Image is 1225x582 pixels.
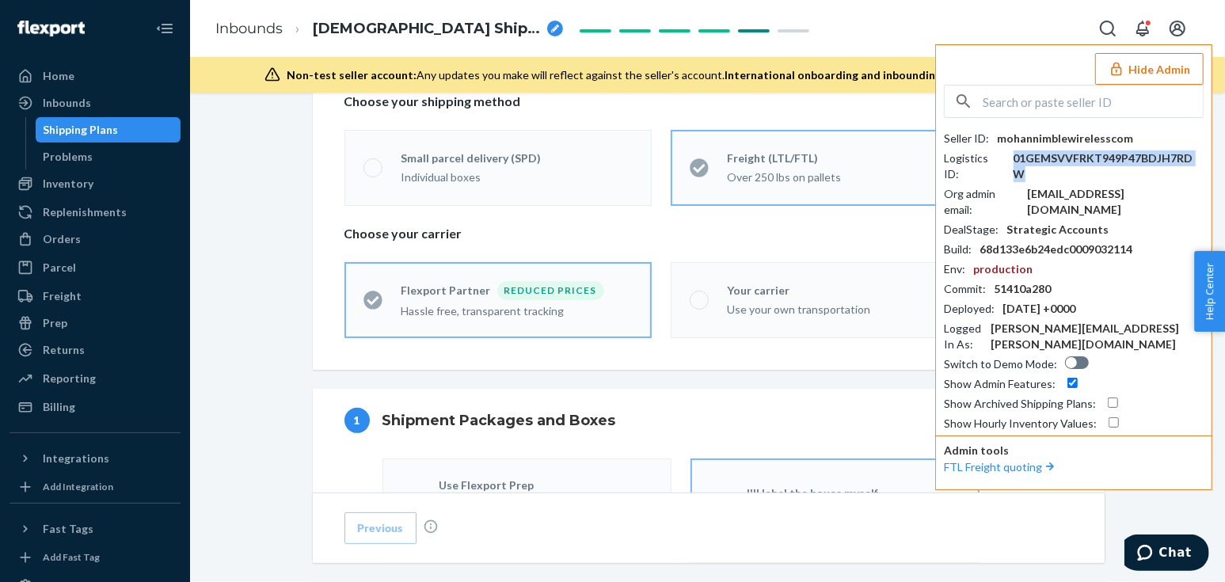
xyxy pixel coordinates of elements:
[10,63,181,89] a: Home
[43,231,81,247] div: Orders
[10,516,181,542] button: Fast Tags
[43,260,76,276] div: Parcel
[1124,534,1209,574] iframe: Opens a widget where you can chat to one of our agents
[10,548,181,567] a: Add Fast Tag
[944,150,1006,182] div: Logistics ID :
[344,225,1073,243] p: Choose your carrier
[287,68,417,82] span: Non-test seller account:
[728,302,959,318] div: Use your own transportation
[10,283,181,309] a: Freight
[344,512,417,544] button: Previous
[10,255,181,280] a: Parcel
[973,261,1033,277] div: production
[313,19,541,40] span: Vaishali Shipment
[983,86,1203,117] input: Search or paste seller ID
[497,281,604,300] div: Reduced prices
[10,446,181,471] button: Integrations
[728,283,959,299] div: Your carrier
[344,408,370,433] div: 1
[1095,53,1204,85] button: Hide Admin
[944,376,1056,392] div: Show Admin Features :
[401,303,633,319] div: Hassle free, transparent tracking
[43,315,67,331] div: Prep
[149,13,181,44] button: Close Navigation
[43,176,93,192] div: Inventory
[944,443,1204,458] p: Admin tools
[1006,222,1109,238] div: Strategic Accounts
[43,95,91,111] div: Inbounds
[10,337,181,363] a: Returns
[1092,13,1124,44] button: Open Search Box
[944,356,1057,372] div: Switch to Demo Mode :
[10,226,181,252] a: Orders
[944,186,1020,218] div: Org admin email :
[44,149,93,165] div: Problems
[944,261,965,277] div: Env :
[1002,301,1075,317] div: [DATE] +0000
[10,366,181,391] a: Reporting
[43,288,82,304] div: Freight
[44,122,119,138] div: Shipping Plans
[10,90,181,116] a: Inbounds
[43,480,113,493] div: Add Integration
[344,93,1073,111] p: Choose your shipping method
[203,6,576,52] ol: breadcrumbs
[313,389,1105,452] button: 1Shipment Packages and Boxes
[215,20,283,37] a: Inbounds
[43,521,93,537] div: Fast Tags
[36,144,181,169] a: Problems
[10,200,181,225] a: Replenishments
[994,281,1051,297] div: 51410a280
[1162,13,1193,44] button: Open account menu
[997,131,1133,146] div: mohannimblewirelesscom
[10,171,181,196] a: Inventory
[944,281,986,297] div: Commit :
[1028,186,1204,218] div: [EMAIL_ADDRESS][DOMAIN_NAME]
[36,117,181,143] a: Shipping Plans
[944,301,995,317] div: Deployed :
[944,321,983,352] div: Logged In As :
[43,371,96,386] div: Reporting
[17,21,85,36] img: Flexport logo
[725,68,1135,82] span: International onboarding and inbounding may not work during impersonation.
[287,67,1135,83] div: Any updates you make will reflect against the seller's account.
[1127,13,1158,44] button: Open notifications
[944,416,1097,432] div: Show Hourly Inventory Values :
[10,310,181,336] a: Prep
[944,396,1096,412] div: Show Archived Shipping Plans :
[43,399,75,415] div: Billing
[439,477,652,493] div: Use Flexport Prep
[401,283,497,299] div: Flexport Partner
[43,342,85,358] div: Returns
[944,460,1058,474] a: FTL Freight quoting
[944,222,999,238] div: DealStage :
[382,410,616,431] h4: Shipment Packages and Boxes
[944,131,989,146] div: Seller ID :
[10,394,181,420] a: Billing
[728,169,959,185] div: Over 250 lbs on pallets
[728,150,959,166] div: Freight (LTL/FTL)
[748,485,961,501] div: I'll label the boxes myself
[43,550,100,564] div: Add Fast Tag
[1014,150,1204,182] div: 01GEMSVVFRKT949P47BDJH7RDW
[43,204,127,220] div: Replenishments
[991,321,1204,352] div: [PERSON_NAME][EMAIL_ADDRESS][PERSON_NAME][DOMAIN_NAME]
[401,169,633,185] div: Individual boxes
[401,150,633,166] div: Small parcel delivery (SPD)
[1194,251,1225,332] button: Help Center
[10,477,181,496] a: Add Integration
[43,451,109,466] div: Integrations
[980,242,1132,257] div: 68d133e6b24edc0009032114
[43,68,74,84] div: Home
[944,242,972,257] div: Build :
